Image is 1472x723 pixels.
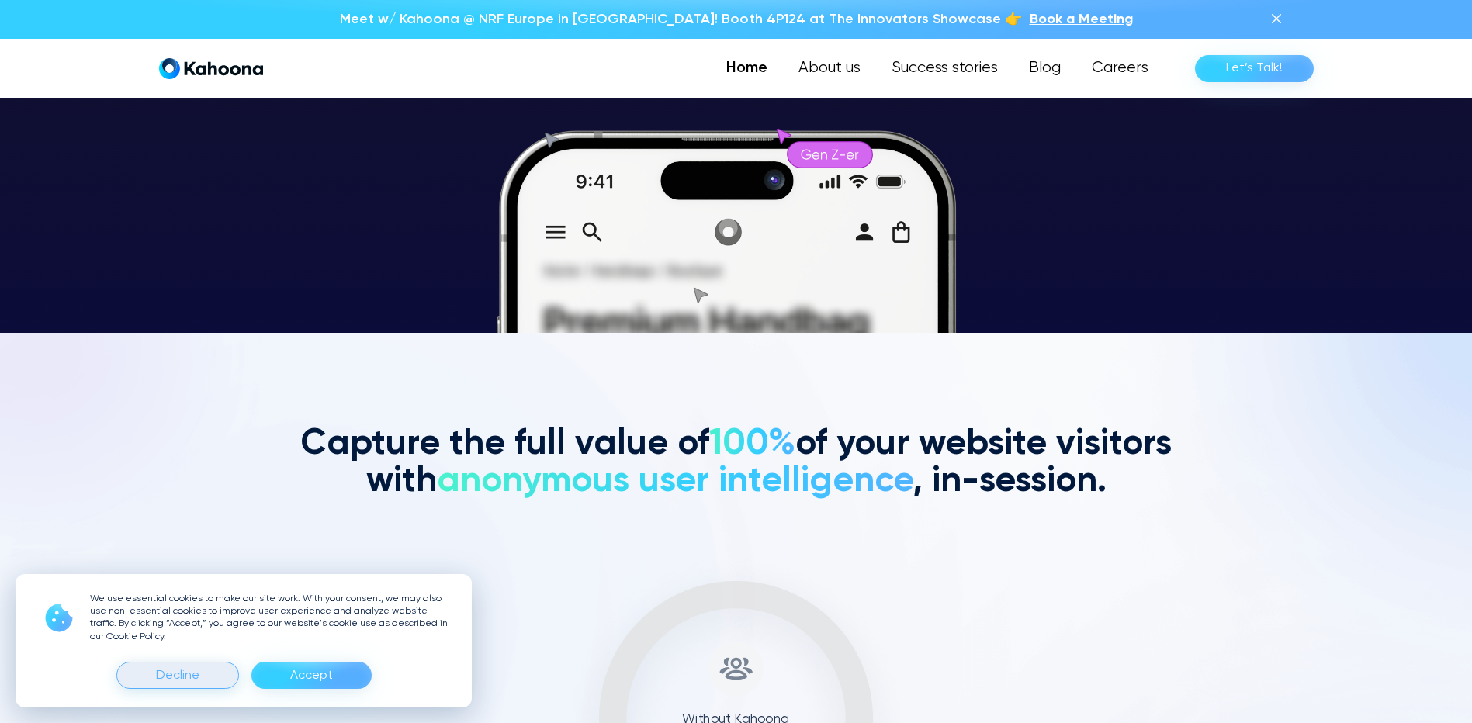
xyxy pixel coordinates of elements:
a: Home [711,53,783,84]
div: Let’s Talk! [1226,56,1283,81]
div: Accept [290,663,333,688]
p: We use essential cookies to make our site work. With your consent, we may also use non-essential ... [90,593,453,643]
a: Book a Meeting [1030,9,1133,29]
a: Success stories [876,53,1013,84]
a: About us [783,53,876,84]
h2: Capture the full value of of your website visitors with , in-session. [294,426,1179,500]
a: Let’s Talk! [1195,55,1314,82]
span: anonymous user intelligence [437,463,913,499]
span: Book a Meeting [1030,12,1133,26]
span: 100% [709,426,795,462]
p: Meet w/ Kahoona @ NRF Europe in [GEOGRAPHIC_DATA]! Booth 4P124 at The Innovators Showcase 👉 [340,9,1022,29]
a: home [159,57,263,80]
div: Decline [156,663,199,688]
div: Decline [116,662,239,689]
a: Careers [1076,53,1164,84]
div: Accept [251,662,372,689]
a: Blog [1013,53,1076,84]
